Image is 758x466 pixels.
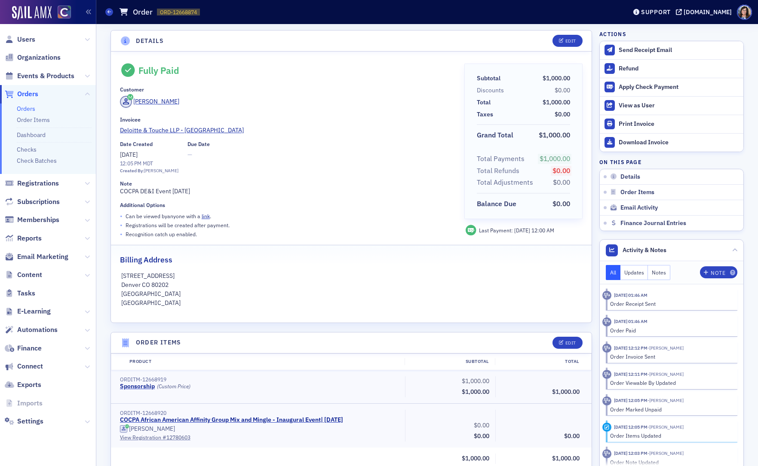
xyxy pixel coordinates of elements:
[565,39,576,43] div: Edit
[610,458,732,466] div: Order Note Updated
[552,166,570,175] span: $0.00
[619,120,739,128] div: Print Invoice
[187,141,210,147] div: Due Date
[5,289,35,298] a: Tasks
[123,358,405,365] div: Product
[648,397,684,403] span: Cheryl Moss
[620,204,658,212] span: Email Activity
[120,254,172,265] h2: Billing Address
[564,432,580,440] span: $0.00
[17,146,37,153] a: Checks
[614,292,648,298] time: 7/21/2023 01:46 AM
[120,425,175,433] a: [PERSON_NAME]
[120,410,399,416] div: ORDITM-12668920
[619,102,739,110] div: View as User
[474,421,489,429] span: $0.00
[126,230,197,238] p: Recognition catch up enabled.
[648,371,684,377] span: Cheryl Moss
[619,83,739,91] div: Apply Check Payment
[157,383,190,390] div: (Custom Price)
[648,424,684,430] span: Cheryl Moss
[5,215,59,225] a: Memberships
[120,141,153,147] div: Date Created
[121,280,581,289] p: Denver CO 80202
[5,380,41,390] a: Exports
[543,74,570,82] span: $1,000.00
[600,78,743,96] button: Apply Check Payment
[17,53,61,62] span: Organizations
[120,180,452,196] div: COCPA DE&I Event [DATE]
[160,9,197,16] span: ORD-12668874
[5,307,51,316] a: E-Learning
[600,96,743,115] button: View as User
[514,227,531,234] span: [DATE]
[5,325,58,335] a: Automations
[477,86,507,95] span: Discounts
[121,298,581,308] p: [GEOGRAPHIC_DATA]
[477,177,533,188] div: Total Adjustments
[17,179,59,188] span: Registrations
[17,197,60,207] span: Subscriptions
[600,59,743,78] button: Refund
[17,105,35,113] a: Orders
[17,157,57,164] a: Check Batches
[552,388,580,396] span: $1,000.00
[477,199,519,209] span: Balance Due
[600,41,743,59] button: Send Receipt Email
[17,215,59,225] span: Memberships
[610,432,732,439] div: Order Items Updated
[479,226,554,234] div: Last Payment:
[120,168,144,174] span: Created By:
[477,86,504,95] div: Discounts
[120,202,165,208] div: Additional Options
[136,37,164,46] h4: Details
[17,289,35,298] span: Tasks
[641,8,671,16] div: Support
[477,154,528,164] span: Total Payments
[17,362,43,371] span: Connect
[539,131,570,139] span: $1,000.00
[136,338,181,347] h4: Order Items
[610,353,732,360] div: Order Invoice Sent
[17,380,41,390] span: Exports
[129,425,175,433] div: [PERSON_NAME]
[552,35,582,47] button: Edit
[120,230,123,239] span: •
[620,265,648,280] button: Updates
[648,265,670,280] button: Notes
[17,35,35,44] span: Users
[552,337,582,349] button: Edit
[141,160,153,167] span: MDT
[477,74,500,83] div: Subtotal
[121,289,581,298] p: [GEOGRAPHIC_DATA]
[620,219,686,227] span: Finance Journal Entries
[120,126,244,135] span: Deloitte & Touche LLP - Denver
[120,151,138,158] span: [DATE]
[552,454,580,462] span: $1,000.00
[610,405,732,413] div: Order Marked Unpaid
[602,449,611,458] div: Activity
[17,89,38,99] span: Orders
[477,199,516,209] div: Balance Due
[17,417,43,426] span: Settings
[17,344,42,353] span: Finance
[17,116,50,124] a: Order Items
[120,376,399,383] div: ORDITM-12668919
[610,379,732,387] div: Order Viewable By Updated
[599,30,626,38] h4: Actions
[619,139,739,146] div: Download Invoice
[620,189,654,196] span: Order Items
[495,358,585,365] div: Total
[700,266,737,278] button: Note
[620,173,640,181] span: Details
[17,252,68,262] span: Email Marketing
[477,166,519,176] div: Total Refunds
[120,433,399,441] a: View Registration #12780603
[477,74,503,83] span: Subtotal
[121,271,581,280] p: [STREET_ADDRESS]
[5,270,42,280] a: Content
[120,160,141,167] time: 12:05 PM
[610,300,732,308] div: Order Receipt Sent
[462,388,489,396] span: $1,000.00
[602,370,611,379] div: Activity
